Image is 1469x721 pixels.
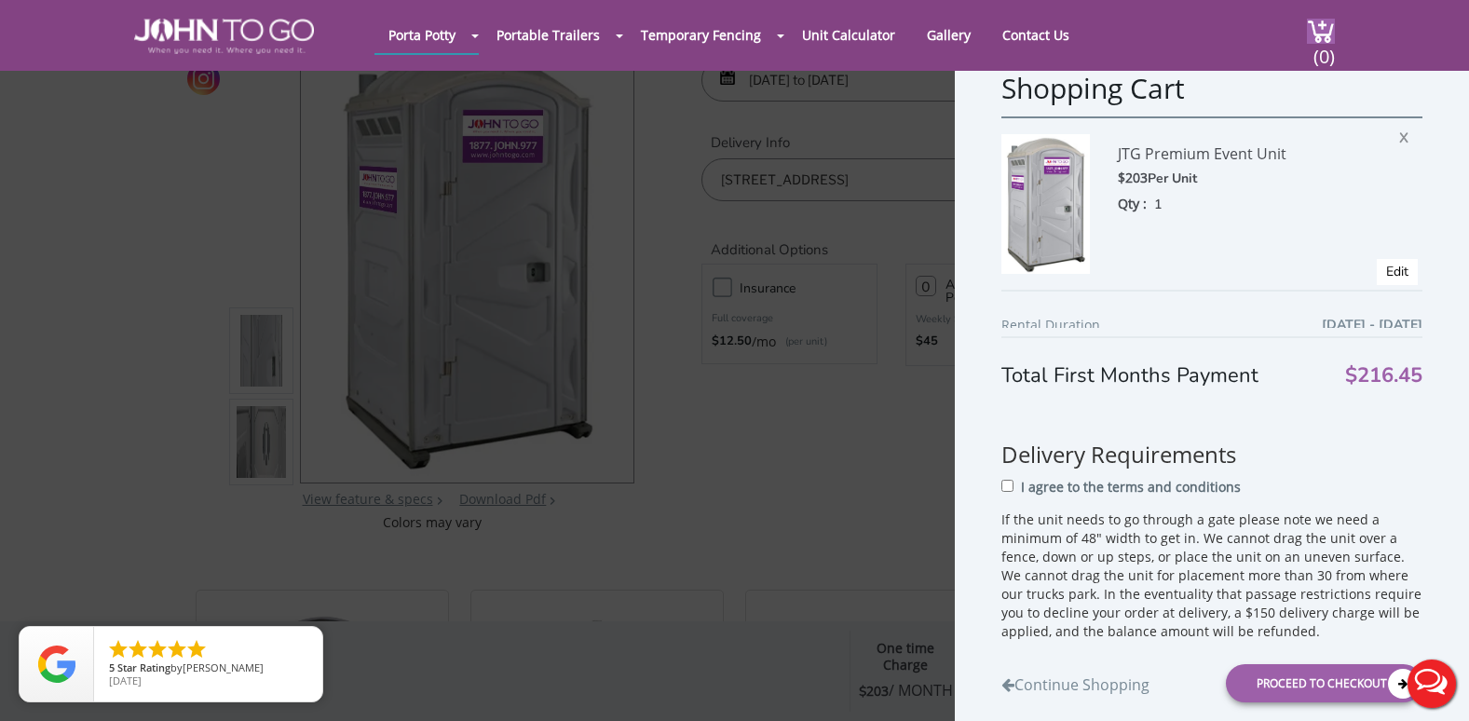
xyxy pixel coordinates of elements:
[1001,335,1422,389] div: Total First Months Payment
[1307,19,1335,44] img: cart a
[1001,510,1422,641] p: If the unit needs to go through a gate please note we need a minimum of 48" width to get in. We c...
[1154,196,1163,213] span: 1
[1386,263,1408,280] a: Edit
[1148,170,1197,187] span: Per Unit
[483,17,614,53] a: Portable Trailers
[1118,168,1393,189] div: $203
[374,17,469,53] a: Porta Potty
[988,17,1083,53] a: Contact Us
[117,660,170,674] span: Star Rating
[1345,365,1422,385] span: $216.45
[1021,478,1241,497] p: I agree to the terms and conditions
[107,638,129,660] li: 
[1399,123,1418,147] span: X
[1001,314,1422,346] div: Rental Duration
[1001,408,1422,466] h3: Delivery Requirements
[1313,29,1335,69] span: (0)
[134,19,314,54] img: JOHN to go
[146,638,169,660] li: 
[1394,646,1469,721] button: Live Chat
[109,673,142,687] span: [DATE]
[1118,194,1393,214] div: Qty :
[127,638,149,660] li: 
[183,660,264,674] span: [PERSON_NAME]
[913,17,985,53] a: Gallery
[109,662,307,675] span: by
[1226,664,1422,702] a: Proceed to Checkout
[1001,69,1422,116] div: Shopping Cart
[185,638,208,660] li: 
[1322,314,1422,336] span: [DATE] - [DATE]
[627,17,775,53] a: Temporary Fencing
[788,17,909,53] a: Unit Calculator
[166,638,188,660] li: 
[109,660,115,674] span: 5
[38,646,75,683] img: Review Rating
[1001,665,1149,696] a: Continue Shopping
[1118,134,1393,168] div: JTG Premium Event Unit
